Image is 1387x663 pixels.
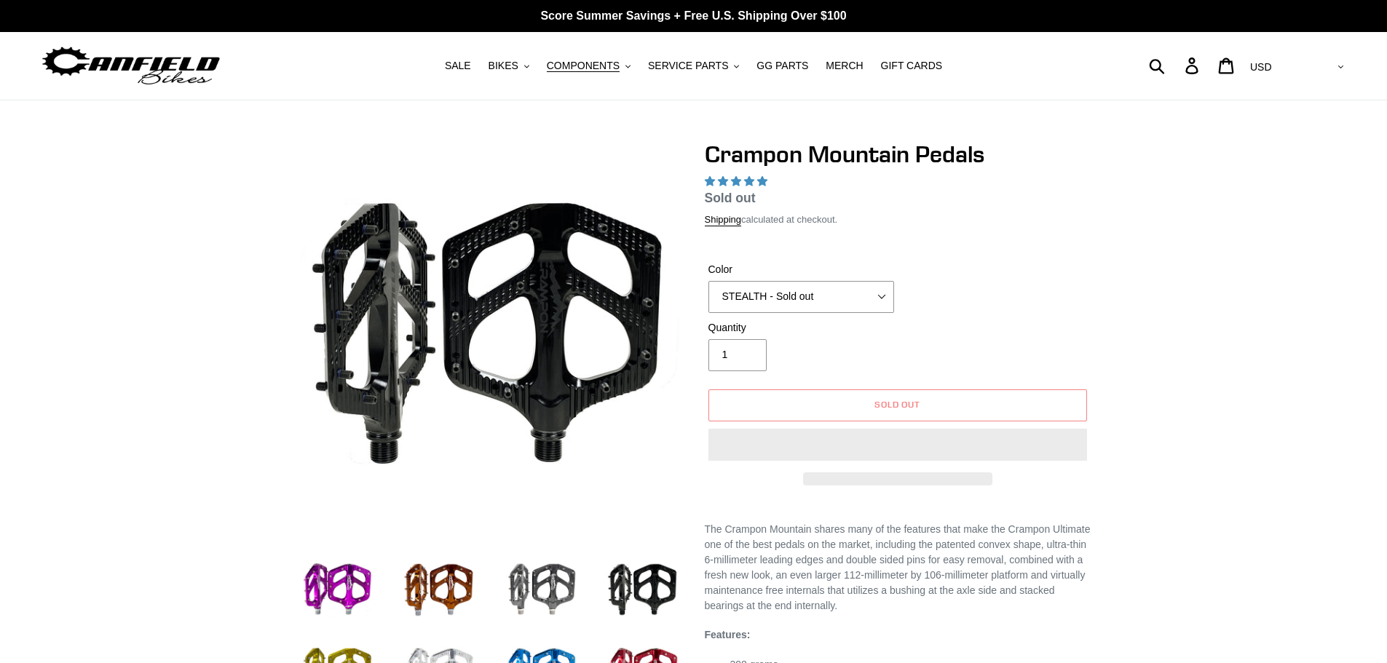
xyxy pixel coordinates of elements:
img: Canfield Bikes [40,43,222,89]
span: Sold out [705,191,756,205]
a: Shipping [705,214,742,226]
span: 4.97 stars [705,175,770,187]
span: BIKES [489,60,518,72]
img: Load image into Gallery viewer, purple [297,549,377,630]
span: COMPONENTS [547,60,620,72]
a: GIFT CARDS [874,56,950,76]
button: Sold out [708,389,1087,421]
a: GG PARTS [749,56,815,76]
button: COMPONENTS [540,56,638,76]
a: MERCH [818,56,870,76]
span: MERCH [826,60,863,72]
a: SALE [438,56,478,76]
span: GG PARTS [756,60,808,72]
img: Load image into Gallery viewer, grey [501,549,581,630]
label: Color [708,262,894,277]
button: SERVICE PARTS [641,56,746,76]
strong: Features: [705,629,751,640]
div: calculated at checkout. [705,213,1091,227]
button: BIKES [481,56,537,76]
span: Sold out [874,399,921,410]
span: SERVICE PARTS [648,60,728,72]
img: Load image into Gallery viewer, bronze [399,549,479,630]
img: Load image into Gallery viewer, stealth [603,549,683,630]
h1: Crampon Mountain Pedals [705,140,1091,168]
img: stealth [300,143,680,523]
span: GIFT CARDS [881,60,943,72]
span: SALE [445,60,471,72]
p: The Crampon Mountain shares many of the features that make the Crampon Ultimate one of the best p... [705,522,1091,614]
input: Search [1157,49,1194,82]
label: Quantity [708,320,894,336]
